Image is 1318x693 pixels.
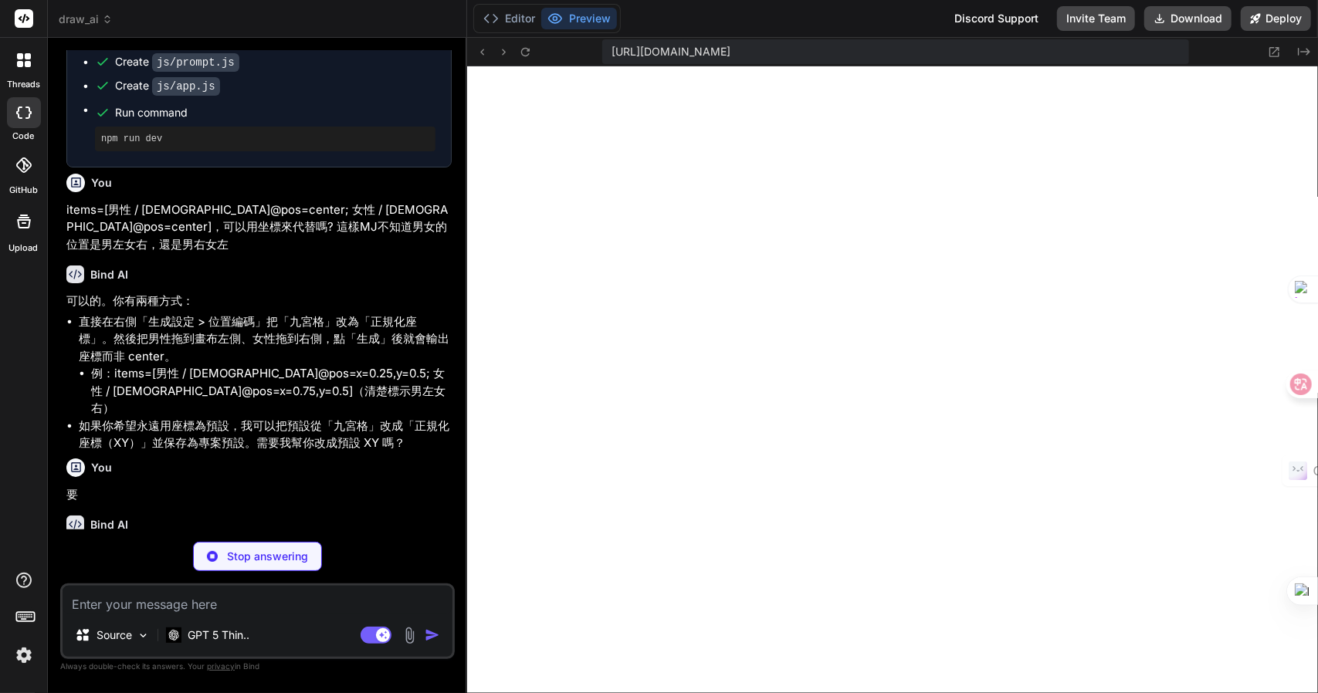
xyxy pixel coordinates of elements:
p: 要 [66,486,452,504]
li: 例：items=[男性 / [DEMOGRAPHIC_DATA]@pos=x=0.25,y=0.5; 女性 / [DEMOGRAPHIC_DATA]@pos=x=0.75,y=0.5]（清楚標示... [91,365,452,417]
code: js/prompt.js [152,53,239,72]
p: 可以的。你有兩種方式： [66,292,452,310]
p: Stop answering [227,549,308,564]
p: GPT 5 Thin.. [188,627,249,643]
img: GPT 5 Thinking High [166,627,181,642]
img: Pick Models [137,629,150,642]
pre: npm run dev [101,133,429,145]
label: Upload [9,242,39,255]
label: GitHub [9,184,38,197]
p: 如果你希望永遠用座標為預設，我可以把預設從「九宮格」改成「正規化座標（XY）」並保存為專案預設。需要我幫你改成預設 XY 嗎？ [79,417,452,452]
img: settings [11,642,37,668]
p: 直接在右側「生成設定 > 位置編碼」把「九宮格」改為「正規化座標」。然後把男性拖到畫布左側、女性拖到右側，點「生成」後就會輸出座標而非 center。 [79,313,452,366]
p: items=[男性 / [DEMOGRAPHIC_DATA]@pos=center; 女性 / [DEMOGRAPHIC_DATA]@pos=center]，可以用坐標來代替嗎? 這樣MJ不知道... [66,201,452,254]
span: Run command [115,105,435,120]
div: Discord Support [945,6,1048,31]
p: Always double-check its answers. Your in Bind [60,659,455,674]
button: Preview [541,8,617,29]
button: Download [1144,6,1232,31]
h6: Bind AI [90,517,128,532]
button: Editor [477,8,541,29]
label: threads [7,78,40,91]
div: Create [115,54,239,70]
img: attachment [401,627,418,644]
iframe: Preview [467,66,1318,693]
img: icon [425,627,440,643]
h6: Bind AI [90,267,128,282]
h6: You [91,460,112,475]
code: js/app.js [152,77,220,96]
span: privacy [207,661,235,671]
p: Source [97,627,132,643]
button: Deploy [1241,6,1311,31]
button: Invite Team [1057,6,1135,31]
div: Create [115,78,220,94]
span: [URL][DOMAIN_NAME] [612,44,730,59]
span: draw_ai [59,12,113,27]
label: code [13,130,35,143]
h6: You [91,175,112,191]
